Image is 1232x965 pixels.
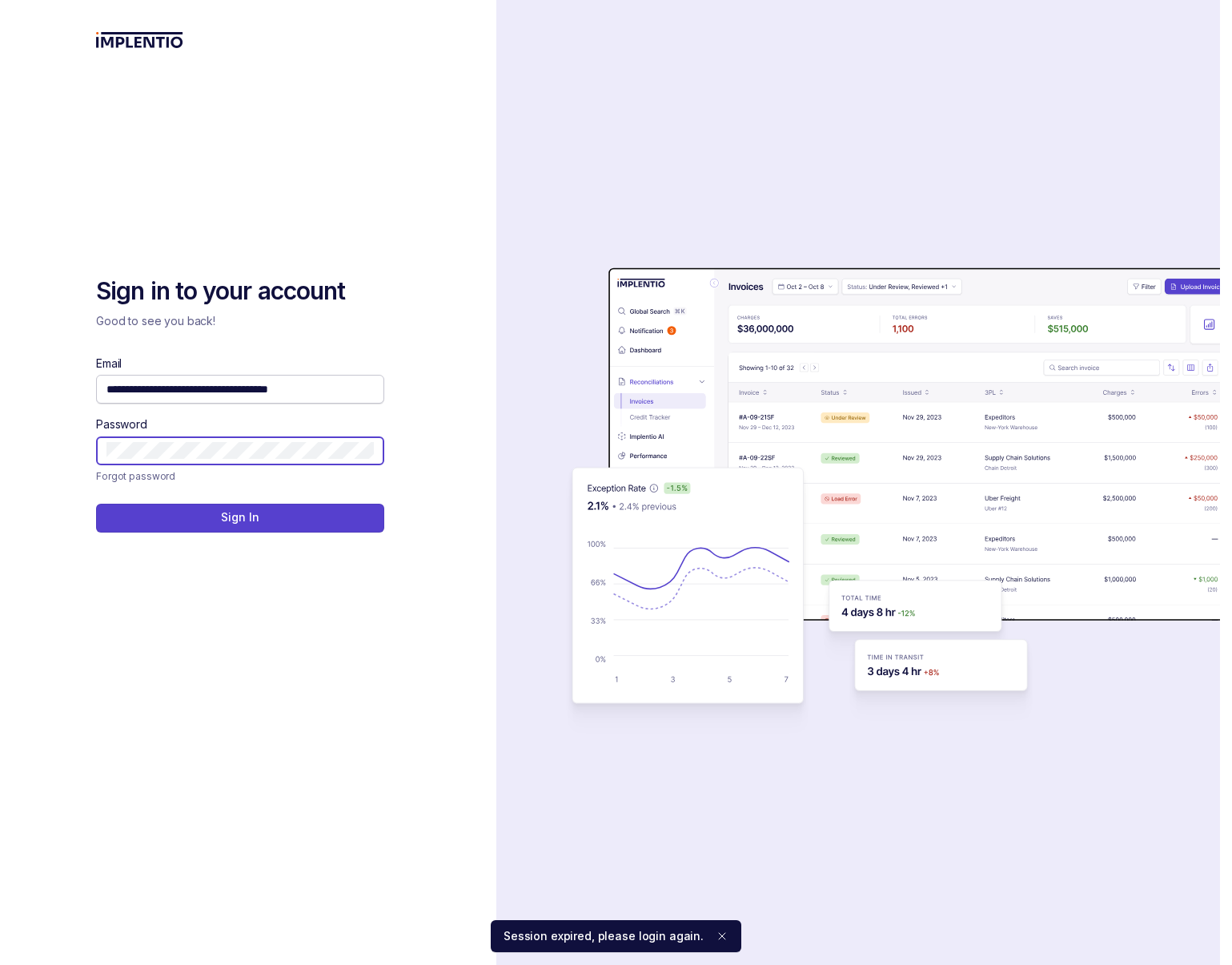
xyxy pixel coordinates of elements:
[221,509,259,525] p: Sign In
[96,468,175,485] p: Forgot password
[96,32,183,48] img: logo
[504,928,704,944] p: Session expired, please login again.
[96,468,175,485] a: Link Forgot password
[96,356,122,372] label: Email
[96,313,384,329] p: Good to see you back!
[96,504,384,533] button: Sign In
[96,416,147,432] label: Password
[96,275,384,308] h2: Sign in to your account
